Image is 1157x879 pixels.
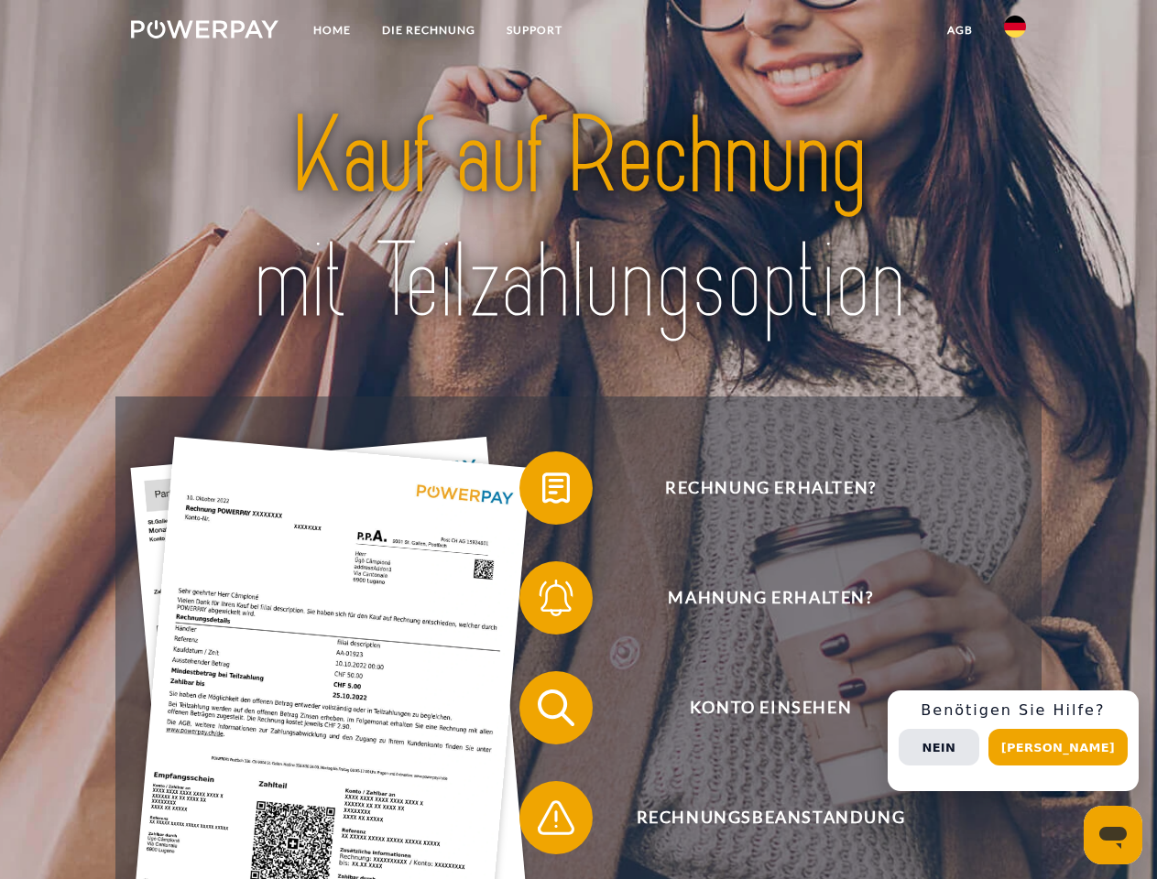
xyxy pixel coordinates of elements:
iframe: Schaltfläche zum Öffnen des Messaging-Fensters [1084,806,1142,864]
img: qb_warning.svg [533,795,579,841]
span: Konto einsehen [546,671,995,744]
span: Rechnung erhalten? [546,451,995,525]
button: Rechnung erhalten? [519,451,996,525]
button: Mahnung erhalten? [519,561,996,635]
img: logo-powerpay-white.svg [131,20,278,38]
img: qb_bill.svg [533,465,579,511]
button: Rechnungsbeanstandung [519,781,996,854]
div: Schnellhilfe [888,690,1139,791]
img: qb_bell.svg [533,575,579,621]
a: Home [298,14,366,47]
span: Mahnung erhalten? [546,561,995,635]
h3: Benötigen Sie Hilfe? [899,701,1128,720]
img: title-powerpay_de.svg [175,88,982,351]
button: [PERSON_NAME] [988,729,1128,765]
button: Konto einsehen [519,671,996,744]
span: Rechnungsbeanstandung [546,781,995,854]
a: DIE RECHNUNG [366,14,491,47]
a: agb [932,14,988,47]
img: de [1004,16,1026,38]
button: Nein [899,729,979,765]
a: SUPPORT [491,14,578,47]
img: qb_search.svg [533,685,579,731]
